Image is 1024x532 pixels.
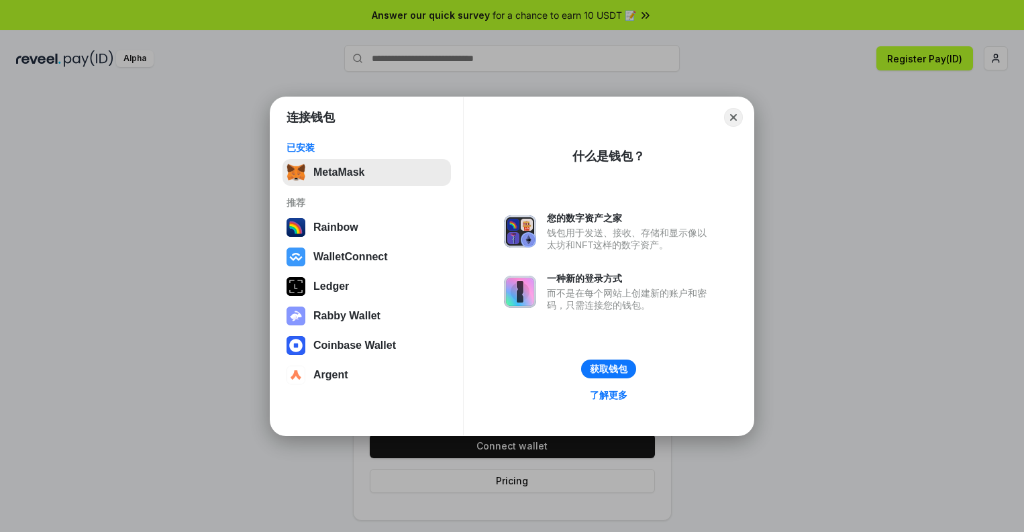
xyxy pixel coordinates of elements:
div: Ledger [313,280,349,292]
div: MetaMask [313,166,364,178]
img: svg+xml,%3Csvg%20xmlns%3D%22http%3A%2F%2Fwww.w3.org%2F2000%2Fsvg%22%20fill%3D%22none%22%20viewBox... [504,276,536,308]
button: Rainbow [283,214,451,241]
div: Argent [313,369,348,381]
div: WalletConnect [313,251,388,263]
div: 什么是钱包？ [572,148,645,164]
img: svg+xml,%3Csvg%20width%3D%2228%22%20height%3D%2228%22%20viewBox%3D%220%200%2028%2028%22%20fill%3D... [287,336,305,355]
button: Close [724,108,743,127]
button: Rabby Wallet [283,303,451,329]
img: svg+xml,%3Csvg%20xmlns%3D%22http%3A%2F%2Fwww.w3.org%2F2000%2Fsvg%22%20fill%3D%22none%22%20viewBox... [504,215,536,248]
img: svg+xml,%3Csvg%20width%3D%22120%22%20height%3D%22120%22%20viewBox%3D%220%200%20120%20120%22%20fil... [287,218,305,237]
button: Ledger [283,273,451,300]
div: 获取钱包 [590,363,627,375]
div: 推荐 [287,197,447,209]
img: svg+xml,%3Csvg%20xmlns%3D%22http%3A%2F%2Fwww.w3.org%2F2000%2Fsvg%22%20fill%3D%22none%22%20viewBox... [287,307,305,325]
div: 而不是在每个网站上创建新的账户和密码，只需连接您的钱包。 [547,287,713,311]
div: 您的数字资产之家 [547,212,713,224]
div: 一种新的登录方式 [547,272,713,284]
div: 了解更多 [590,389,627,401]
button: 获取钱包 [581,360,636,378]
h1: 连接钱包 [287,109,335,125]
div: Rainbow [313,221,358,233]
div: 已安装 [287,142,447,154]
div: Coinbase Wallet [313,339,396,352]
div: Rabby Wallet [313,310,380,322]
div: 钱包用于发送、接收、存储和显示像以太坊和NFT这样的数字资产。 [547,227,713,251]
img: svg+xml,%3Csvg%20width%3D%2228%22%20height%3D%2228%22%20viewBox%3D%220%200%2028%2028%22%20fill%3D... [287,366,305,384]
button: Argent [283,362,451,388]
button: Coinbase Wallet [283,332,451,359]
img: svg+xml,%3Csvg%20fill%3D%22none%22%20height%3D%2233%22%20viewBox%3D%220%200%2035%2033%22%20width%... [287,163,305,182]
img: svg+xml,%3Csvg%20width%3D%2228%22%20height%3D%2228%22%20viewBox%3D%220%200%2028%2028%22%20fill%3D... [287,248,305,266]
a: 了解更多 [582,386,635,404]
button: WalletConnect [283,244,451,270]
button: MetaMask [283,159,451,186]
img: svg+xml,%3Csvg%20xmlns%3D%22http%3A%2F%2Fwww.w3.org%2F2000%2Fsvg%22%20width%3D%2228%22%20height%3... [287,277,305,296]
